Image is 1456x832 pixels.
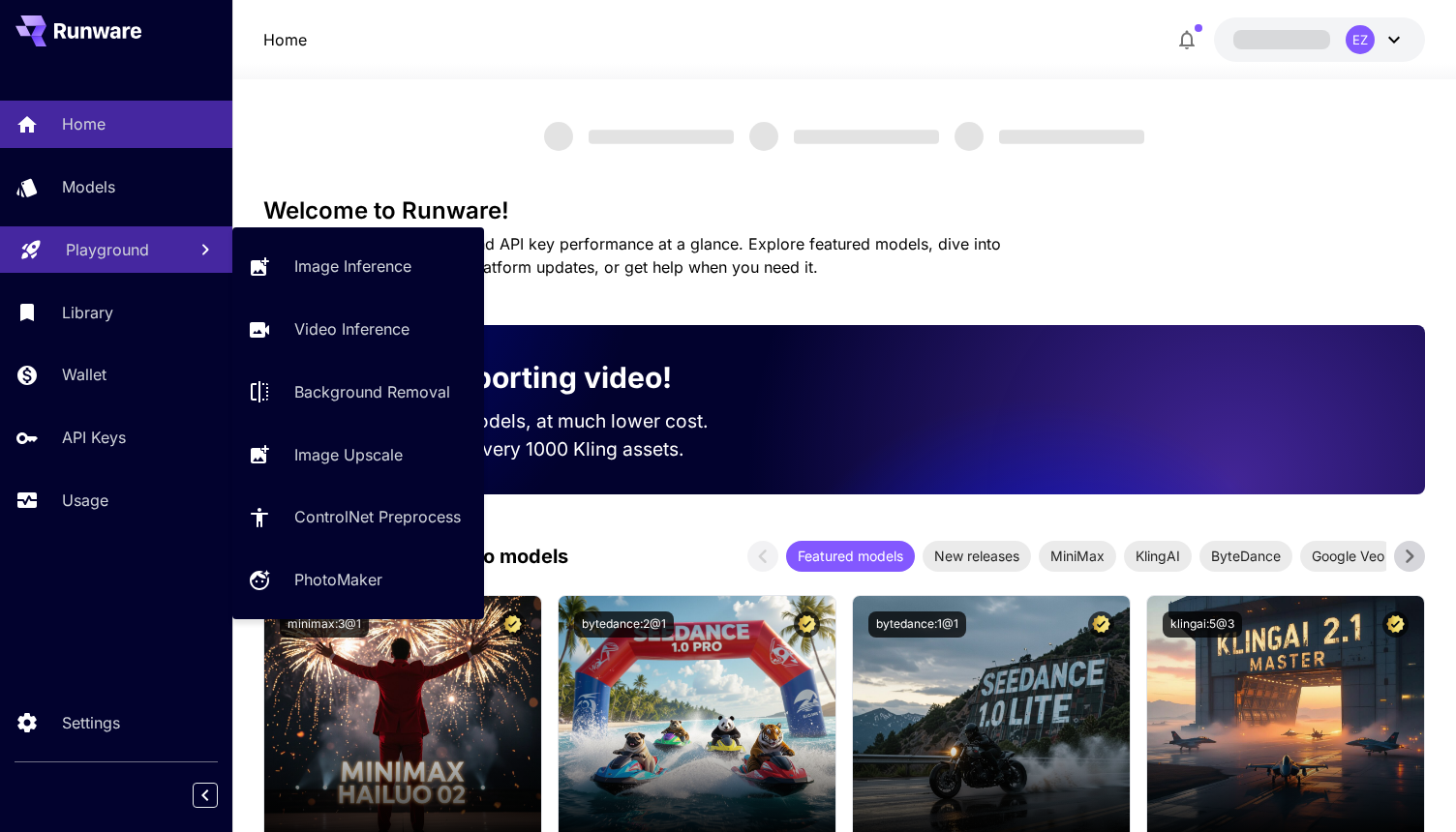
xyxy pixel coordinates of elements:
p: Wallet [62,363,106,386]
p: Run the best video models, at much lower cost. [294,407,745,435]
button: Certified Model – Vetted for best performance and includes a commercial license. [500,611,526,638]
a: Image Inference [232,243,484,290]
span: New releases [923,546,1031,566]
p: Image Inference [294,254,411,278]
span: ByteDance [1199,546,1292,566]
button: Certified Model – Vetted for best performance and includes a commercial license. [1382,611,1409,638]
span: Check out your usage stats and API key performance at a glance. Explore featured models, dive int... [263,234,1001,277]
p: API Keys [62,426,126,449]
p: Settings [62,711,120,734]
button: klingai:5@3 [1163,611,1242,638]
a: Background Removal [232,369,484,416]
button: Certified Model – Vetted for best performance and includes a commercial license. [1088,611,1114,638]
span: Google Veo [1300,546,1396,566]
p: Now supporting video! [349,356,672,400]
a: Video Inference [232,306,484,353]
button: Certified Model – Vetted for best performance and includes a commercial license. [794,611,820,638]
a: Image Upscale [232,431,484,478]
a: PhotoMaker [232,556,484,604]
p: Video Inference [294,317,409,341]
a: ControlNet Preprocess [232,493,484,541]
div: EZ [1346,25,1375,54]
p: Background Removal [294,380,450,403]
p: Home [62,112,106,135]
p: Image Upscale [294,443,403,466]
button: bytedance:2@1 [574,611,674,638]
button: minimax:3@1 [280,611,369,638]
div: Collapse sidebar [207,778,232,813]
p: PhotoMaker [294,568,382,591]
p: Home [263,28,307,51]
button: Collapse sidebar [193,783,218,808]
h3: Welcome to Runware! [263,197,1426,224]
p: ControlNet Preprocess [294,505,461,528]
nav: breadcrumb [263,28,307,51]
p: Save up to $500 for every 1000 Kling assets. [294,435,745,463]
span: Featured models [786,546,915,566]
span: MiniMax [1039,546,1116,566]
p: Playground [66,238,149,261]
button: bytedance:1@1 [868,611,966,638]
p: Library [62,301,113,324]
p: Models [62,175,115,198]
p: Usage [62,489,108,512]
span: KlingAI [1124,546,1192,566]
